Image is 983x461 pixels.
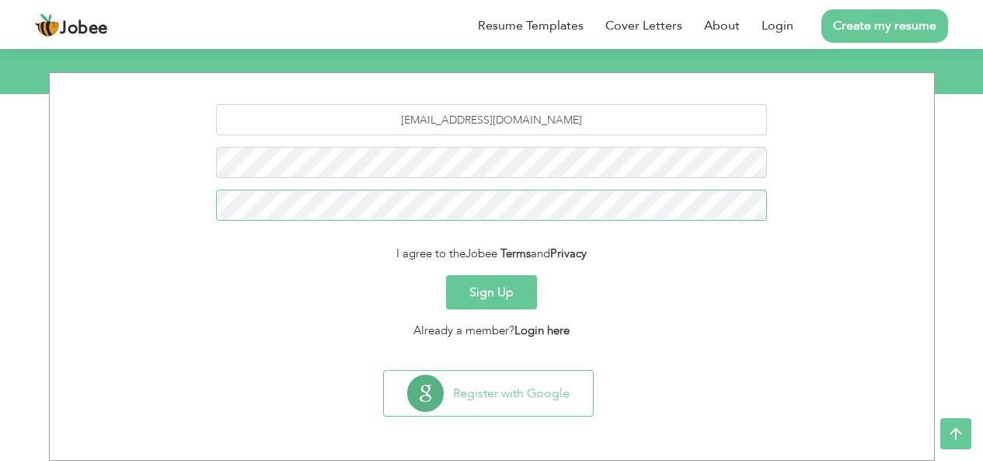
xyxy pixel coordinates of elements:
a: Jobee [35,13,108,38]
a: About [704,16,740,35]
a: Terms [500,246,531,261]
a: Login here [514,323,570,338]
div: Already a member? [61,322,922,340]
a: Cover Letters [605,16,682,35]
span: Jobee [60,20,108,37]
span: Jobee [465,246,497,261]
button: Register with Google [384,371,593,416]
a: Login [762,16,793,35]
a: Privacy [550,246,587,261]
img: jobee.io [35,13,60,38]
input: Email [216,104,767,135]
div: I agree to the and [61,245,922,263]
button: Sign Up [446,275,537,309]
a: Create my resume [821,9,948,43]
a: Resume Templates [478,16,584,35]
